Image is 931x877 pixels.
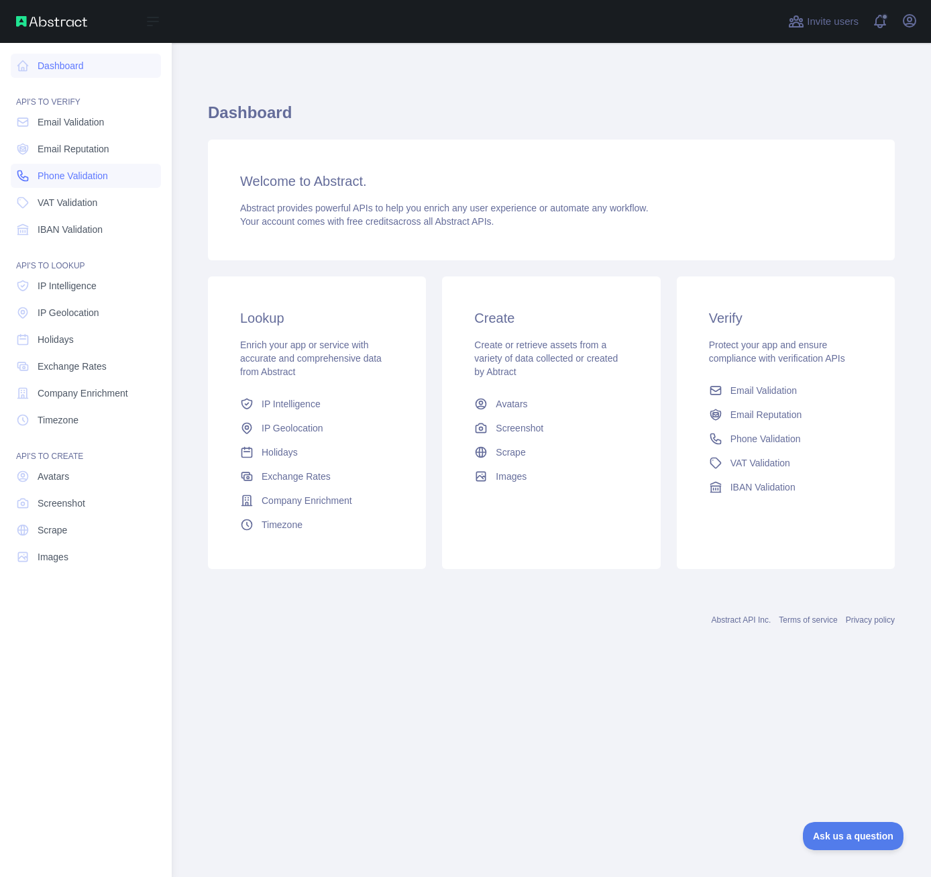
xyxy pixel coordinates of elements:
a: IP Intelligence [235,392,399,416]
a: Phone Validation [704,427,868,451]
a: Email Validation [704,378,868,403]
h1: Dashboard [208,102,895,134]
h3: Create [474,309,628,327]
div: API'S TO VERIFY [11,81,161,107]
a: IP Geolocation [11,301,161,325]
span: Enrich your app or service with accurate and comprehensive data from Abstract [240,340,382,377]
span: IBAN Validation [730,480,796,494]
a: VAT Validation [704,451,868,475]
img: Abstract API [16,16,87,27]
span: Email Reputation [38,142,109,156]
a: Phone Validation [11,164,161,188]
span: Invite users [807,14,859,30]
span: IP Geolocation [262,421,323,435]
h3: Verify [709,309,863,327]
span: Holidays [262,446,298,459]
a: IBAN Validation [11,217,161,242]
a: IP Intelligence [11,274,161,298]
span: Phone Validation [730,432,801,446]
span: Create or retrieve assets from a variety of data collected or created by Abtract [474,340,618,377]
a: Holidays [11,327,161,352]
div: API'S TO LOOKUP [11,244,161,271]
span: IP Intelligence [38,279,97,293]
span: free credits [347,216,393,227]
div: API'S TO CREATE [11,435,161,462]
span: Phone Validation [38,169,108,183]
span: Timezone [38,413,78,427]
a: Screenshot [469,416,633,440]
a: Company Enrichment [235,488,399,513]
a: Email Reputation [704,403,868,427]
h3: Lookup [240,309,394,327]
span: Avatars [496,397,527,411]
a: Avatars [469,392,633,416]
span: VAT Validation [730,456,790,470]
span: Images [496,470,527,483]
span: Timezone [262,518,303,531]
span: Email Reputation [730,408,802,421]
a: Privacy policy [846,615,895,625]
a: Images [469,464,633,488]
a: Email Reputation [11,137,161,161]
span: Email Validation [730,384,797,397]
a: Dashboard [11,54,161,78]
span: Abstract provides powerful APIs to help you enrich any user experience or automate any workflow. [240,203,649,213]
h3: Welcome to Abstract. [240,172,863,191]
a: Exchange Rates [11,354,161,378]
a: IBAN Validation [704,475,868,499]
span: Screenshot [496,421,543,435]
a: Screenshot [11,491,161,515]
a: Timezone [11,408,161,432]
span: Protect your app and ensure compliance with verification APIs [709,340,845,364]
a: Terms of service [779,615,837,625]
span: Images [38,550,68,564]
a: Timezone [235,513,399,537]
a: Images [11,545,161,569]
span: Holidays [38,333,74,346]
a: VAT Validation [11,191,161,215]
a: Avatars [11,464,161,488]
span: Email Validation [38,115,104,129]
span: Scrape [38,523,67,537]
a: Company Enrichment [11,381,161,405]
span: Avatars [38,470,69,483]
a: Email Validation [11,110,161,134]
a: Scrape [469,440,633,464]
span: Your account comes with across all Abstract APIs. [240,216,494,227]
span: Exchange Rates [38,360,107,373]
span: VAT Validation [38,196,97,209]
span: IP Intelligence [262,397,321,411]
span: Scrape [496,446,525,459]
button: Invite users [785,11,861,32]
a: IP Geolocation [235,416,399,440]
a: Holidays [235,440,399,464]
a: Exchange Rates [235,464,399,488]
span: Company Enrichment [38,386,128,400]
a: Abstract API Inc. [712,615,771,625]
span: Screenshot [38,497,85,510]
a: Scrape [11,518,161,542]
span: IBAN Validation [38,223,103,236]
span: Company Enrichment [262,494,352,507]
iframe: Toggle Customer Support [803,822,904,850]
span: Exchange Rates [262,470,331,483]
span: IP Geolocation [38,306,99,319]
